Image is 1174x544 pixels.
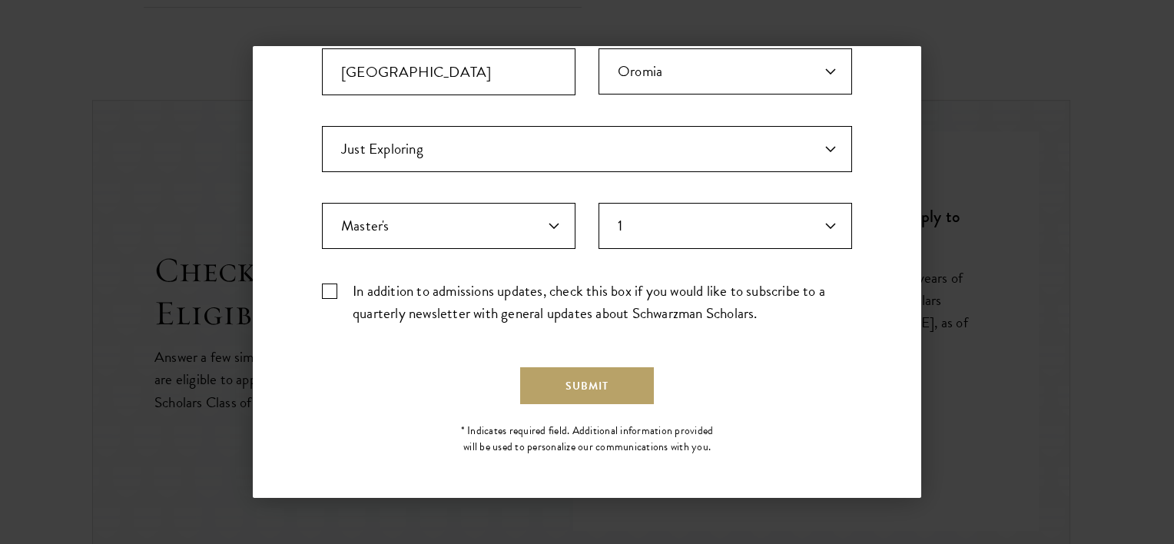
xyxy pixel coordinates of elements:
[322,280,852,324] label: In addition to admissions updates, check this box if you would like to subscribe to a quarterly n...
[599,203,852,249] div: Years of Post Graduation Experience?*
[322,126,852,172] div: Anticipated Entry Term*
[322,48,575,95] input: City
[520,367,654,404] button: Submit
[455,423,720,455] div: * Indicates required field. Additional information provided will be used to personalize our commu...
[322,203,575,249] div: Highest Level of Degree?*
[322,280,852,324] div: Check this box to receive a quarterly newsletter with general updates about Schwarzman Scholars.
